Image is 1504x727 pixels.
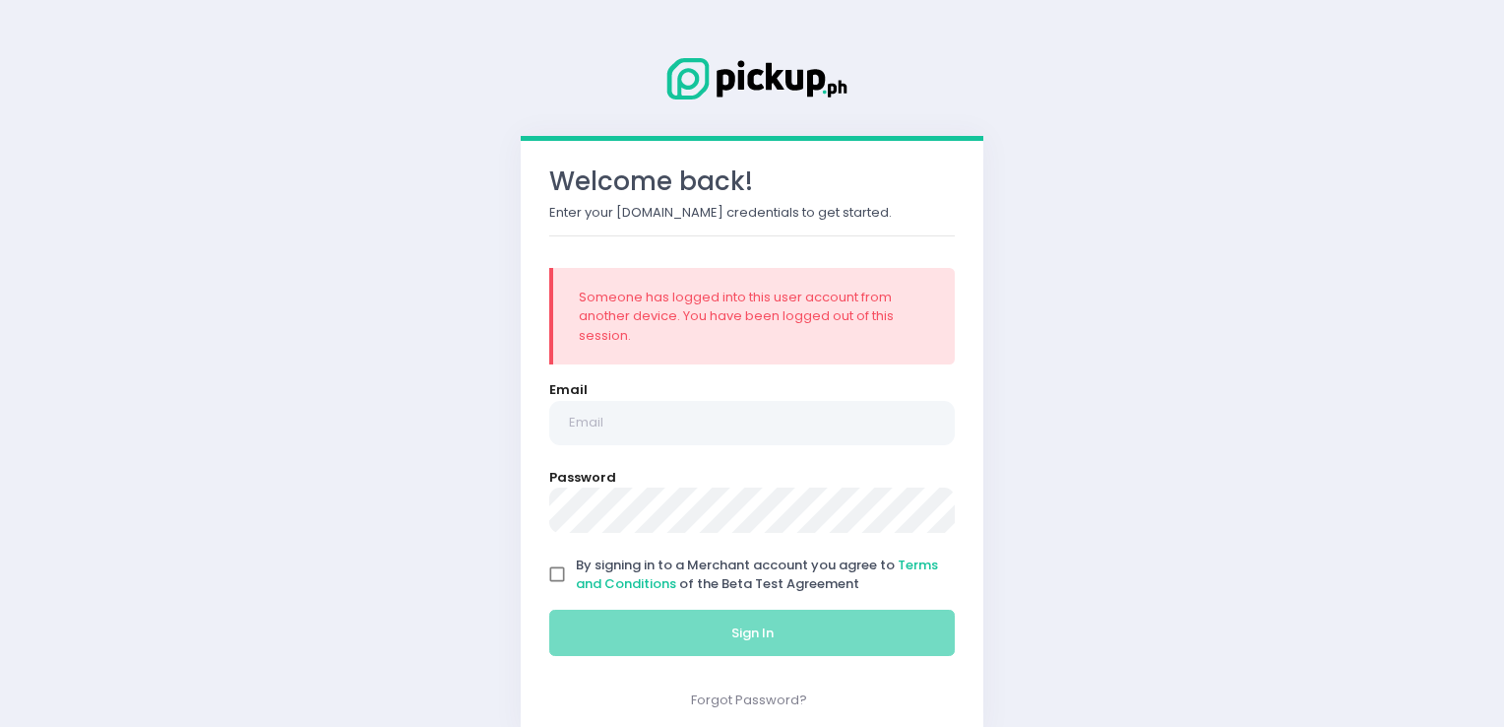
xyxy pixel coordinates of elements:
[549,203,955,223] p: Enter your [DOMAIN_NAME] credentials to get started.
[579,288,929,346] div: Someone has logged into this user account from another device. You have been logged out of this s...
[654,54,850,103] img: Logo
[549,166,955,197] h3: Welcome back!
[576,556,938,594] span: By signing in to a Merchant account you agree to of the Beta Test Agreement
[549,401,955,446] input: Email
[576,556,938,594] a: Terms and Conditions
[549,610,955,657] button: Sign In
[691,691,807,709] a: Forgot Password?
[549,380,588,400] label: Email
[731,624,774,642] span: Sign In
[549,468,616,488] label: Password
